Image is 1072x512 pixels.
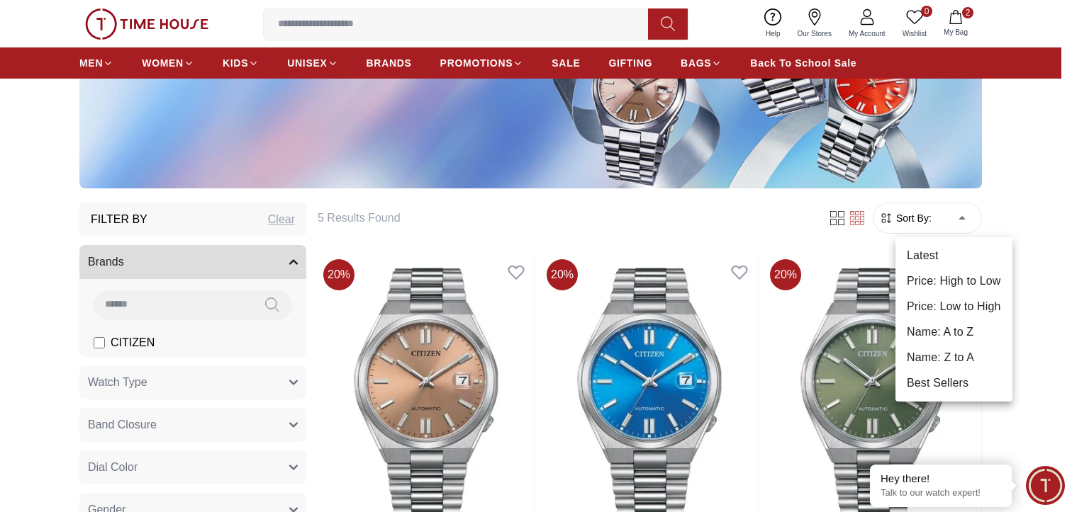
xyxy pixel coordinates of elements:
[895,294,1012,319] li: Price: Low to High
[881,487,1001,499] p: Talk to our watch expert!
[895,370,1012,396] li: Best Sellers
[881,472,1001,486] div: Hey there!
[895,345,1012,370] li: Name: Z to A
[895,243,1012,268] li: Latest
[1026,466,1065,505] div: Chat Widget
[895,268,1012,294] li: Price: High to Low
[895,319,1012,345] li: Name: A to Z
